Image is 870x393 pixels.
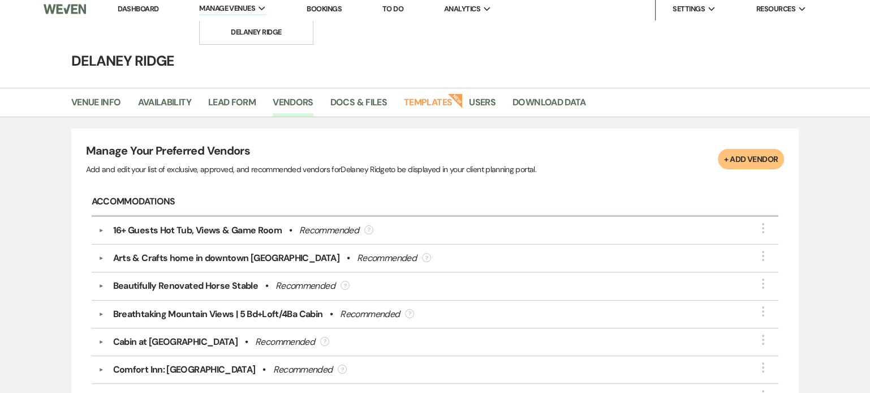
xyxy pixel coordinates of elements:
button: ▼ [94,255,108,261]
div: Cabin at [GEOGRAPHIC_DATA] [113,335,238,349]
button: ▼ [94,228,108,233]
div: ? [341,281,350,290]
li: Delaney Ridge [205,27,307,38]
span: Analytics [444,3,480,15]
b: • [330,307,333,321]
div: ? [320,337,329,346]
button: ▼ [94,283,108,289]
a: Bookings [307,4,342,14]
span: Resources [756,3,795,15]
div: Recommended [357,251,416,265]
b: • [245,335,248,349]
a: Dashboard [118,4,158,14]
div: Recommended [275,279,335,293]
div: ? [422,253,431,262]
b: • [265,279,268,293]
span: Manage Venues [199,3,255,14]
span: Settings [673,3,705,15]
div: 16+ Guests Hot Tub, Views & Game Room [113,224,282,237]
a: To Do [382,4,403,14]
a: Delaney Ridge [200,21,313,44]
div: Beautifully Renovated Horse Stable [113,279,258,293]
b: • [262,363,265,377]
a: Venue Info [71,95,121,117]
div: ? [405,309,414,318]
div: Arts & Crafts home in downtown [GEOGRAPHIC_DATA] [113,251,339,265]
a: Availability [138,95,191,117]
h4: Delaney Ridge [28,51,842,71]
div: Recommended [299,224,359,237]
h6: Accommodations [92,189,779,217]
div: Breathtaking Mountain Views | 5 Bd+Loft/4Ba Cabin [113,307,323,321]
a: Docs & Files [330,95,387,117]
a: Download Data [512,95,586,117]
p: Add and edit your list of exclusive, approved, and recommended vendors for Delaney Ridge to be di... [86,163,536,176]
div: Recommended [273,363,332,377]
a: Vendors [273,95,313,117]
button: ▼ [94,367,108,373]
a: Lead Form [208,95,256,117]
a: Users [469,95,496,117]
button: + Add Vendor [718,149,784,169]
h4: Manage Your Preferred Vendors [86,143,536,163]
div: Comfort Inn: [GEOGRAPHIC_DATA] [113,363,256,377]
div: Recommended [340,307,399,321]
b: • [289,224,292,237]
div: ? [364,225,373,234]
a: Templates [404,95,452,117]
div: Recommended [255,335,315,349]
strong: New [448,92,464,108]
button: ▼ [94,311,108,317]
b: • [347,251,350,265]
button: ▼ [94,339,108,345]
div: ? [338,365,347,374]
